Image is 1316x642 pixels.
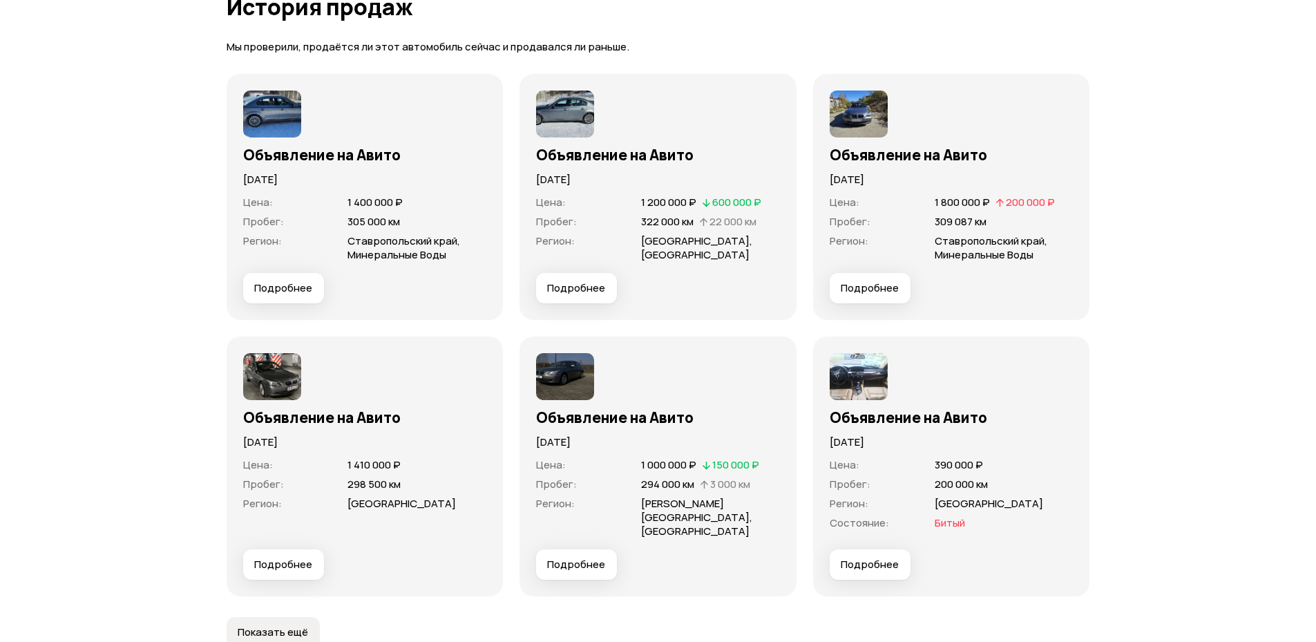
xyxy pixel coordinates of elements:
[243,477,284,491] span: Пробег :
[830,146,1074,164] h3: Объявление на Авито
[536,172,780,187] p: [DATE]
[243,435,487,450] p: [DATE]
[830,549,910,580] button: Подробнее
[935,234,1047,262] span: Ставропольский край, Минеральные Воды
[536,214,577,229] span: Пробег :
[841,281,899,295] span: Подробнее
[935,516,965,530] span: Битый
[712,195,761,209] span: 600 000 ₽
[1006,195,1055,209] span: 200 000 ₽
[536,435,780,450] p: [DATE]
[347,496,456,511] span: [GEOGRAPHIC_DATA]
[830,477,870,491] span: Пробег :
[547,281,605,295] span: Подробнее
[536,234,575,248] span: Регион :
[536,195,566,209] span: Цена :
[536,457,566,472] span: Цена :
[830,435,1074,450] p: [DATE]
[830,457,859,472] span: Цена :
[641,234,752,262] span: [GEOGRAPHIC_DATA], [GEOGRAPHIC_DATA]
[243,234,282,248] span: Регион :
[347,234,460,262] span: Ставропольский край, Минеральные Воды
[547,558,605,572] span: Подробнее
[935,214,986,229] span: 309 087 км
[536,408,780,426] h3: Объявление на Авито
[830,273,910,303] button: Подробнее
[536,496,575,511] span: Регион :
[536,146,780,164] h3: Объявление на Авито
[254,281,312,295] span: Подробнее
[243,549,324,580] button: Подробнее
[841,558,899,572] span: Подробнее
[536,549,617,580] button: Подробнее
[830,214,870,229] span: Пробег :
[641,477,694,491] span: 294 000 км
[243,457,273,472] span: Цена :
[243,408,487,426] h3: Объявление на Авито
[709,214,756,229] span: 22 000 км
[243,195,273,209] span: Цена :
[712,457,759,472] span: 150 000 ₽
[243,496,282,511] span: Регион :
[935,195,990,209] span: 1 800 000 ₽
[243,172,487,187] p: [DATE]
[641,496,752,538] span: [PERSON_NAME][GEOGRAPHIC_DATA], [GEOGRAPHIC_DATA]
[347,457,401,472] span: 1 410 000 ₽
[830,408,1074,426] h3: Объявление на Авито
[830,496,868,511] span: Регион :
[243,214,284,229] span: Пробег :
[536,477,577,491] span: Пробег :
[238,625,308,639] span: Показать ещё
[935,496,1043,511] span: [GEOGRAPHIC_DATA]
[830,234,868,248] span: Регион :
[536,273,617,303] button: Подробнее
[347,214,400,229] span: 305 000 км
[710,477,750,491] span: 3 000 км
[830,172,1074,187] p: [DATE]
[641,214,694,229] span: 322 000 км
[243,273,324,303] button: Подробнее
[243,146,487,164] h3: Объявление на Авито
[935,477,988,491] span: 200 000 км
[347,477,401,491] span: 298 500 км
[830,195,859,209] span: Цена :
[830,516,889,530] span: Состояние :
[254,558,312,572] span: Подробнее
[227,40,1090,55] p: Мы проверили, продаётся ли этот автомобиль сейчас и продавался ли раньше.
[347,195,403,209] span: 1 400 000 ₽
[935,457,983,472] span: 390 000 ₽
[641,195,696,209] span: 1 200 000 ₽
[641,457,696,472] span: 1 000 000 ₽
